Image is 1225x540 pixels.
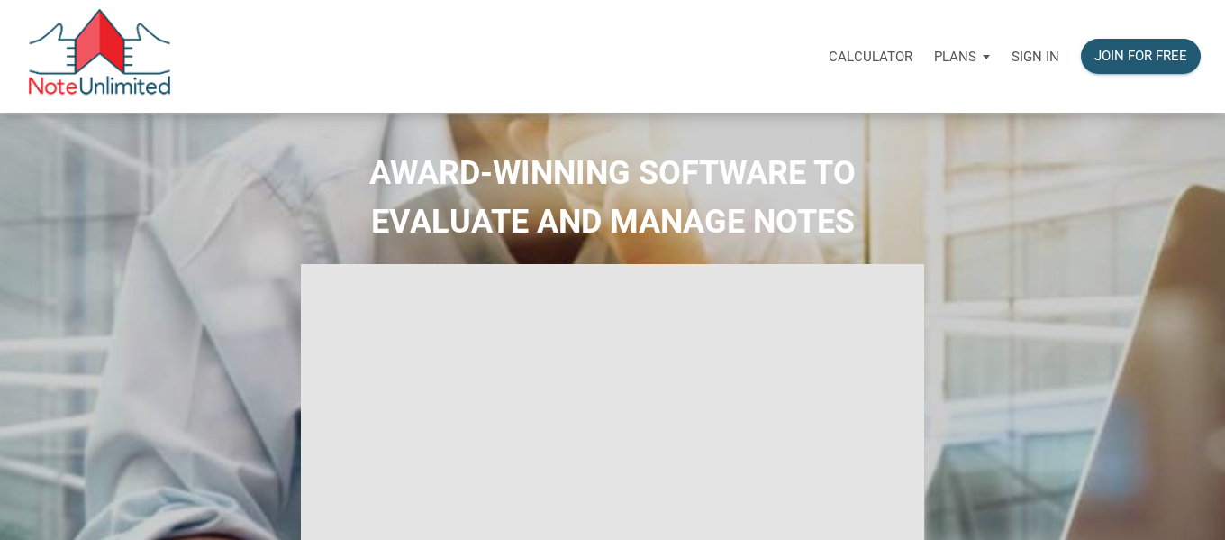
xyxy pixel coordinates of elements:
a: Join for free [1070,28,1211,85]
h2: AWARD-WINNING SOFTWARE TO EVALUATE AND MANAGE NOTES [14,149,1211,246]
a: Calculator [818,28,923,85]
a: Sign in [1001,28,1070,85]
div: Join for free [1094,46,1187,67]
p: Sign in [1012,49,1059,65]
p: Calculator [829,49,912,65]
p: Plans [934,49,976,65]
button: Plans [923,30,1001,84]
a: Plans [923,28,1001,85]
button: Join for free [1081,39,1201,74]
